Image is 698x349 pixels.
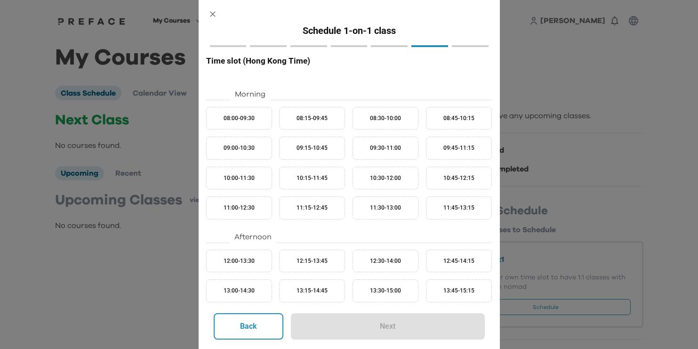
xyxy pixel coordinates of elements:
[206,137,272,160] button: 09:00-10:30
[279,107,345,130] button: 08:15-09:45
[206,107,272,130] button: 08:00-09:30
[426,250,492,273] button: 12:45-14:15
[426,279,492,302] button: 13:45-15:15
[353,279,418,302] button: 13:30-15:00
[206,55,492,67] h6: Time slot (Hong Kong Time)
[426,196,492,219] button: 11:45-13:15
[279,250,345,273] button: 12:15-13:45
[279,167,345,190] button: 10:15-11:45
[426,107,492,130] button: 08:45-10:15
[206,167,272,190] button: 10:00-11:30
[206,279,272,302] button: 13:00-14:30
[230,231,276,243] span: Afternoon
[353,107,418,130] button: 08:30-10:00
[279,137,345,160] button: 09:15-10:45
[353,196,418,219] button: 11:30-13:00
[206,250,272,273] button: 12:00-13:30
[426,137,492,160] button: 09:45-11:15
[206,25,492,37] h5: Schedule 1-on-1 class
[214,313,283,340] button: Back
[279,279,345,302] button: 13:15-14:45
[231,89,270,100] span: Morning
[353,167,418,190] button: 10:30-12:00
[206,196,272,219] button: 11:00-12:30
[240,321,257,332] p: Back
[426,167,492,190] button: 10:45-12:15
[353,137,418,160] button: 09:30-11:00
[279,196,345,219] button: 11:15-12:45
[353,250,418,273] button: 12:30-14:00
